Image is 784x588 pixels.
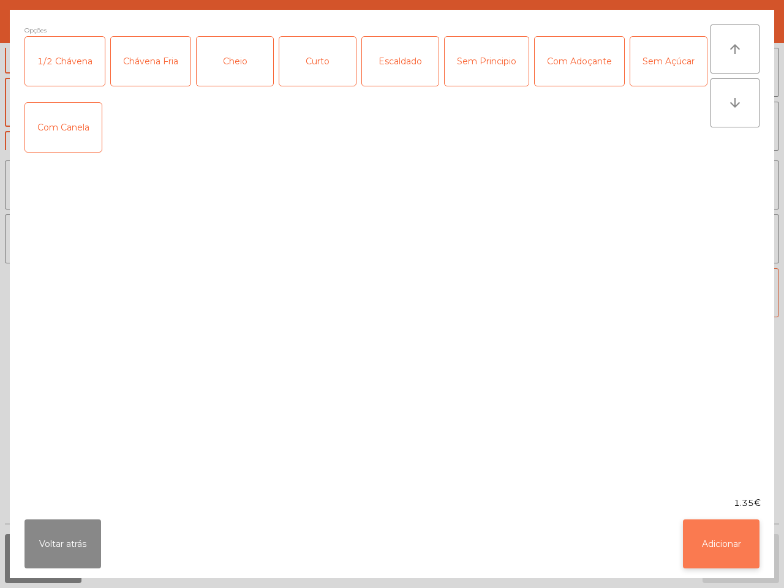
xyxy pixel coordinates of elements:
button: Voltar atrás [24,519,101,568]
div: 1/2 Chávena [25,37,105,86]
i: arrow_upward [728,42,742,56]
div: 1.35€ [10,497,774,510]
button: arrow_upward [710,24,759,73]
div: Curto [279,37,356,86]
div: Sem Açúcar [630,37,707,86]
div: Com Adoçante [535,37,624,86]
div: Cheio [197,37,273,86]
div: Sem Principio [445,37,529,86]
button: arrow_downward [710,78,759,127]
button: Adicionar [683,519,759,568]
span: Opções [24,24,47,36]
div: Chávena Fria [111,37,190,86]
div: Com Canela [25,103,102,152]
i: arrow_downward [728,96,742,110]
div: Escaldado [362,37,439,86]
